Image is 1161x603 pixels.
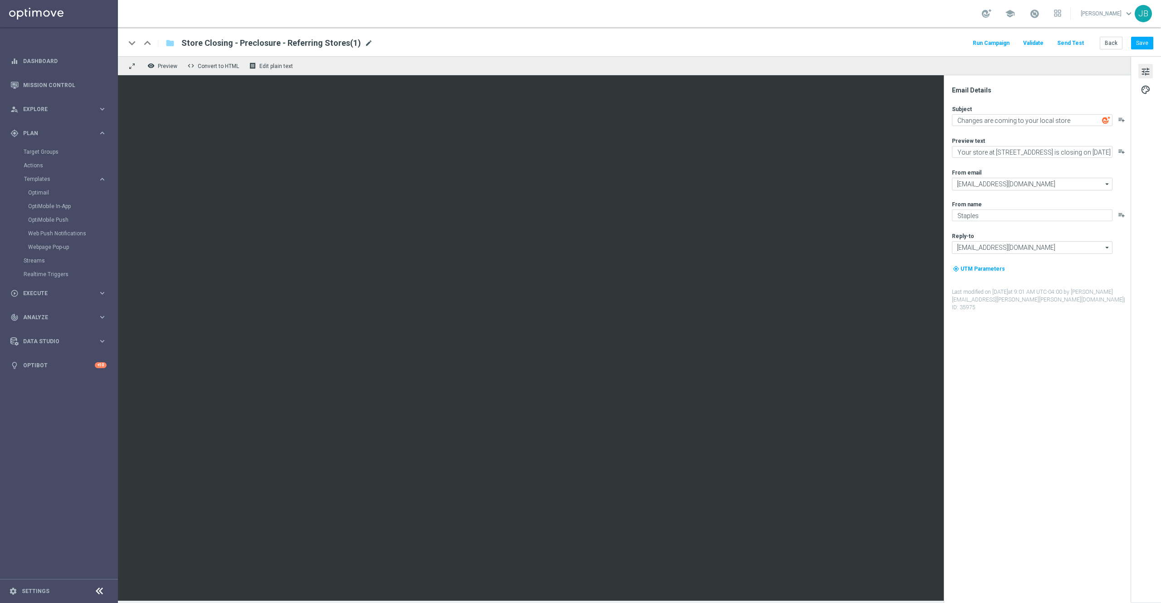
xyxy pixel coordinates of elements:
[166,38,175,49] i: folder
[961,266,1005,272] span: UTM Parameters
[1138,64,1153,78] button: tune
[10,82,107,89] button: Mission Control
[952,241,1112,254] input: Select
[23,107,98,112] span: Explore
[147,62,155,69] i: remove_red_eye
[10,289,19,297] i: play_circle_outline
[98,289,107,297] i: keyboard_arrow_right
[1103,242,1112,253] i: arrow_drop_down
[1080,7,1135,20] a: [PERSON_NAME]keyboard_arrow_down
[198,63,239,69] span: Convert to HTML
[1103,178,1112,190] i: arrow_drop_down
[23,73,107,97] a: Mission Control
[952,264,1006,274] button: my_location UTM Parameters
[10,105,98,113] div: Explore
[28,216,94,224] a: OptiMobile Push
[10,58,107,65] button: equalizer Dashboard
[1100,37,1122,49] button: Back
[28,227,117,240] div: Web Push Notifications
[10,290,107,297] button: play_circle_outline Execute keyboard_arrow_right
[28,213,117,227] div: OptiMobile Push
[28,230,94,237] a: Web Push Notifications
[98,175,107,184] i: keyboard_arrow_right
[28,189,94,196] a: Optimail
[1022,37,1045,49] button: Validate
[23,339,98,344] span: Data Studio
[98,105,107,113] i: keyboard_arrow_right
[1102,116,1110,124] img: optiGenie.svg
[10,106,107,113] button: person_search Explore keyboard_arrow_right
[98,337,107,345] i: keyboard_arrow_right
[24,267,117,281] div: Realtime Triggers
[10,129,98,137] div: Plan
[1005,9,1015,19] span: school
[10,361,19,370] i: lightbulb
[259,63,293,69] span: Edit plain text
[24,176,98,182] div: Templates
[10,289,98,297] div: Execute
[24,271,94,278] a: Realtime Triggers
[952,169,981,176] label: From email
[10,49,107,73] div: Dashboard
[952,201,982,208] label: From name
[952,178,1112,190] input: Select
[158,63,177,69] span: Preview
[165,36,176,50] button: folder
[28,243,94,251] a: Webpage Pop-up
[10,338,107,345] button: Data Studio keyboard_arrow_right
[10,353,107,377] div: Optibot
[24,175,107,183] button: Templates keyboard_arrow_right
[10,337,98,345] div: Data Studio
[28,199,117,213] div: OptiMobile In-App
[952,106,972,113] label: Subject
[1118,116,1125,123] button: playlist_add
[952,233,974,240] label: Reply-to
[10,57,19,65] i: equalizer
[1056,37,1085,49] button: Send Test
[10,73,107,97] div: Mission Control
[185,60,243,72] button: code Convert to HTML
[145,60,181,72] button: remove_red_eye Preview
[10,314,107,321] div: track_changes Analyze keyboard_arrow_right
[1135,5,1152,22] div: JB
[28,186,117,199] div: Optimail
[9,587,17,595] i: settings
[24,148,94,156] a: Target Groups
[1118,148,1125,155] button: playlist_add
[10,362,107,369] button: lightbulb Optibot +10
[24,145,117,159] div: Target Groups
[23,131,98,136] span: Plan
[953,266,959,272] i: my_location
[187,62,195,69] span: code
[10,313,19,321] i: track_changes
[24,176,89,182] span: Templates
[22,588,49,594] a: Settings
[95,362,107,368] div: +10
[23,49,107,73] a: Dashboard
[23,291,98,296] span: Execute
[1131,37,1153,49] button: Save
[23,353,95,377] a: Optibot
[24,257,94,264] a: Streams
[28,240,117,254] div: Webpage Pop-up
[98,313,107,321] i: keyboard_arrow_right
[1141,66,1151,78] span: tune
[24,159,117,172] div: Actions
[28,203,94,210] a: OptiMobile In-App
[249,62,256,69] i: receipt
[24,162,94,169] a: Actions
[1118,211,1125,219] button: playlist_add
[1141,84,1151,96] span: palette
[23,315,98,320] span: Analyze
[10,130,107,137] button: gps_fixed Plan keyboard_arrow_right
[365,39,373,47] span: mode_edit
